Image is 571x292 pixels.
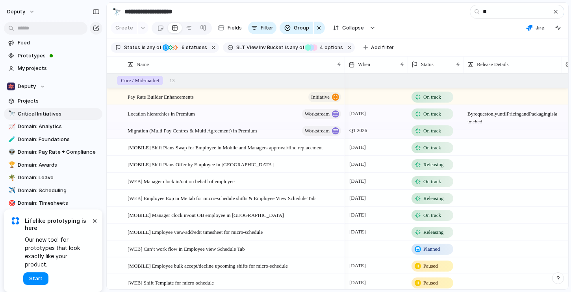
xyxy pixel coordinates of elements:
div: 🏆 [8,160,14,169]
span: [WEB] Employee Exp in Me tab for micro-schedule shifts & Employee View Schedule Tab [128,193,315,202]
span: On track [423,127,441,135]
span: [MOBILE] Manager clock in/out OB employee in [GEOGRAPHIC_DATA] [128,210,284,219]
span: Start [29,275,43,283]
span: any of [146,44,161,51]
span: workstream [305,125,330,136]
a: 🎯Domain: Timesheets [4,197,102,209]
a: 🌴Domain: Leave [4,172,102,184]
span: Group [294,24,309,32]
span: On track [423,211,441,219]
span: On track [423,144,441,152]
span: [WEB] Can’t work flow in Employee view Schedule Tab [128,244,245,253]
span: 13 [169,77,174,84]
button: workstream [302,126,341,136]
button: initiative [308,92,341,102]
span: Domain: Timesheets [18,199,100,207]
span: Releasing [423,161,443,169]
div: 🎲Project: [PERSON_NAME] [4,210,102,222]
button: 4 options [305,43,345,52]
span: Name [137,61,149,68]
a: 📈Domain: Analytics [4,121,102,132]
span: Add filter [371,44,394,51]
span: [DATE] [347,227,368,237]
span: [WEB] Shift Template for micro-schedule [128,278,214,287]
a: 🏆Domain: Awards [4,159,102,171]
span: Releasing [423,195,443,202]
span: Domain: Scheduling [18,187,100,195]
button: Add filter [359,42,399,53]
span: [WEB] Manager clock in/out on behalf of employee [128,176,235,185]
span: Domain: Analytics [18,123,100,130]
span: any of [289,44,304,51]
span: 4 [317,44,324,50]
span: Status [421,61,434,68]
span: Feed [18,39,100,47]
span: Deputy [18,83,36,90]
span: [MOBILE] Shift Plans Offer by Employee in [GEOGRAPHIC_DATA] [128,160,274,169]
span: Our new tool for prototypes that look exactly like your product. [25,235,91,268]
div: 🌴 [8,173,14,182]
span: Planned [423,245,440,253]
a: 👽Domain: Pay Rate + Compliance [4,146,102,158]
button: Group [280,22,313,34]
div: 👽 [8,148,14,157]
button: Deputy [4,81,102,92]
a: My projects [4,62,102,74]
button: isany of [140,43,163,52]
button: 🔭 [7,110,15,118]
button: 🔭 [110,6,123,18]
div: 🔭 [112,6,121,17]
span: options [317,44,343,51]
button: workstream [302,109,341,119]
span: My projects [18,64,100,72]
span: workstream [305,108,330,119]
span: [DATE] [347,261,368,270]
button: Jira [523,22,548,34]
span: Pay Rate Builder Enhancements [128,92,194,101]
div: 📈 [8,122,14,131]
span: Fields [228,24,242,32]
button: 📈 [7,123,15,130]
span: Release Details [477,61,509,68]
button: 🧪 [7,136,15,143]
div: ✈️ [8,186,14,195]
span: initiative [311,92,330,103]
span: Domain: Leave [18,174,100,182]
span: Status [124,44,140,51]
span: is [142,44,146,51]
a: 🧪Domain: Foundations [4,134,102,145]
button: 🎯 [7,199,15,207]
div: 🧪 [8,135,14,144]
button: deputy [4,6,39,18]
button: 🏆 [7,161,15,169]
span: Jira [536,24,545,32]
button: Dismiss [90,216,99,225]
a: Projects [4,95,102,107]
span: On track [423,93,441,101]
span: Critical Initiatives [18,110,100,118]
div: 🔭Critical Initiatives [4,108,102,120]
span: Domain: Foundations [18,136,100,143]
button: 6 statuses [162,43,209,52]
span: [DATE] [347,210,368,220]
span: statuses [179,44,207,51]
a: ✈️Domain: Scheduling [4,185,102,197]
button: Collapse [328,22,368,34]
button: Filter [248,22,276,34]
a: Feed [4,37,102,49]
span: Core / Mid-market [121,77,159,84]
span: Releasing [423,228,443,236]
span: Domain: Pay Rate + Compliance [18,148,100,156]
span: [DATE] [347,109,368,118]
span: On track [423,178,441,185]
span: When [358,61,370,68]
span: [DATE] [347,160,368,169]
span: Q1 2026 [347,126,369,135]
